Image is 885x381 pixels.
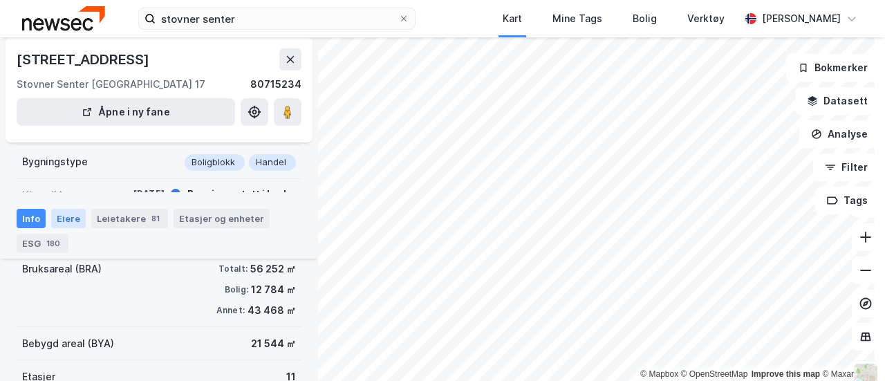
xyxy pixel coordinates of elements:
[786,54,879,82] button: Bokmerker
[22,335,114,352] div: Bebygd areal (BYA)
[250,76,301,93] div: 80715234
[17,209,46,228] div: Info
[813,154,879,181] button: Filter
[179,212,264,225] div: Etasjer og enheter
[109,187,165,200] div: [DATE]
[51,209,86,228] div: Eiere
[815,187,879,214] button: Tags
[762,10,841,27] div: [PERSON_NAME]
[91,209,168,228] div: Leietakere
[552,10,602,27] div: Mine Tags
[17,234,68,253] div: ESG
[640,369,678,379] a: Mapbox
[22,187,65,204] div: Historikk
[250,261,296,277] div: 56 252 ㎡
[795,87,879,115] button: Datasett
[17,98,235,126] button: Åpne i ny fane
[44,236,63,250] div: 180
[218,263,248,275] div: Totalt:
[187,186,289,203] div: Bygning er tatt i bruk
[156,8,398,29] input: Søk på adresse, matrikkel, gårdeiere, leietakere eller personer
[22,154,88,170] div: Bygningstype
[22,6,105,30] img: newsec-logo.f6e21ccffca1b3a03d2d.png
[225,284,248,295] div: Bolig:
[248,302,296,319] div: 43 468 ㎡
[503,10,522,27] div: Kart
[251,335,296,352] div: 21 544 ㎡
[799,120,879,148] button: Analyse
[687,10,725,27] div: Verktøy
[752,369,820,379] a: Improve this map
[816,315,885,381] iframe: Chat Widget
[22,261,102,277] div: Bruksareal (BRA)
[17,48,152,71] div: [STREET_ADDRESS]
[681,369,748,379] a: OpenStreetMap
[816,315,885,381] div: Kontrollprogram for chat
[633,10,657,27] div: Bolig
[17,76,205,93] div: Stovner Senter [GEOGRAPHIC_DATA] 17
[149,212,162,225] div: 81
[251,281,296,298] div: 12 784 ㎡
[216,305,245,316] div: Annet:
